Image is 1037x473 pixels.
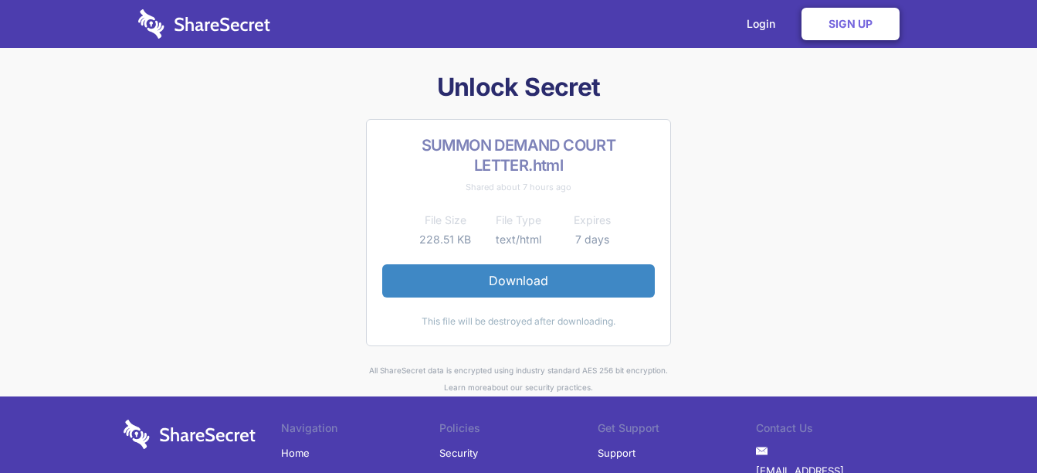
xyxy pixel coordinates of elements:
td: 228.51 KB [408,230,482,249]
th: File Type [482,211,555,230]
div: All ShareSecret data is encrypted using industry standard AES 256 bit encryption. about our secur... [117,362,920,396]
a: Home [281,441,310,464]
th: Expires [555,211,629,230]
img: logo-wordmark-white-trans-d4663122ce5f474addd5e946df7df03e33cb6a1c49d2221995e7729f52c070b2.svg [124,420,256,449]
a: Security [439,441,478,464]
div: Shared about 7 hours ago [382,179,655,196]
a: Download [382,264,655,297]
a: Support [598,441,635,464]
h1: Unlock Secret [117,71,920,104]
td: text/html [482,230,555,249]
li: Navigation [281,420,439,441]
th: File Size [408,211,482,230]
div: This file will be destroyed after downloading. [382,313,655,330]
img: logo-wordmark-white-trans-d4663122ce5f474addd5e946df7df03e33cb6a1c49d2221995e7729f52c070b2.svg [138,9,270,39]
td: 7 days [555,230,629,249]
a: Sign Up [801,8,900,40]
li: Contact Us [756,420,914,441]
li: Get Support [598,420,756,441]
a: Learn more [444,383,487,392]
h2: SUMMON DEMAND COURT LETTER.html [382,135,655,175]
li: Policies [439,420,598,441]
